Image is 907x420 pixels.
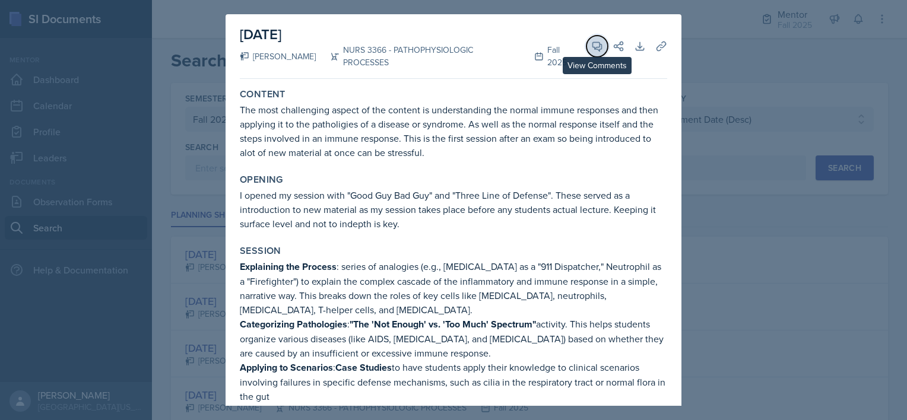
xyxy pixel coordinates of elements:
[520,44,582,69] div: Fall 2025
[240,50,316,63] div: [PERSON_NAME]
[240,245,281,257] label: Session
[240,259,667,317] p: : series of analogies (e.g., [MEDICAL_DATA] as a "911 Dispatcher," Neutrophil as a "Firefighter")...
[335,361,392,374] strong: Case Studies
[240,88,286,100] label: Content
[240,317,667,360] p: : activity. This helps students organize various diseases (like AIDS, [MEDICAL_DATA], and [MEDICA...
[240,24,582,45] h2: [DATE]
[586,36,608,57] button: View Comments
[240,360,667,403] p: : to have students apply their knowledge to clinical scenarios involving failures in specific def...
[240,317,347,331] strong: Categorizing Pathologies
[316,44,520,69] div: NURS 3366 - PATHOPHYSIOLOGIC PROCESSES
[240,361,333,374] strong: Applying to Scenarios
[240,174,283,186] label: Opening
[240,103,667,160] p: The most challenging aspect of the content is understanding the normal immune responses and then ...
[240,260,337,273] strong: Explaining the Process
[240,188,667,231] p: I opened my session with "Good Guy Bad Guy" and "Three Line of Defense". These served as a introd...
[350,317,536,331] strong: "The 'Not Enough' vs. 'Too Much' Spectrum"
